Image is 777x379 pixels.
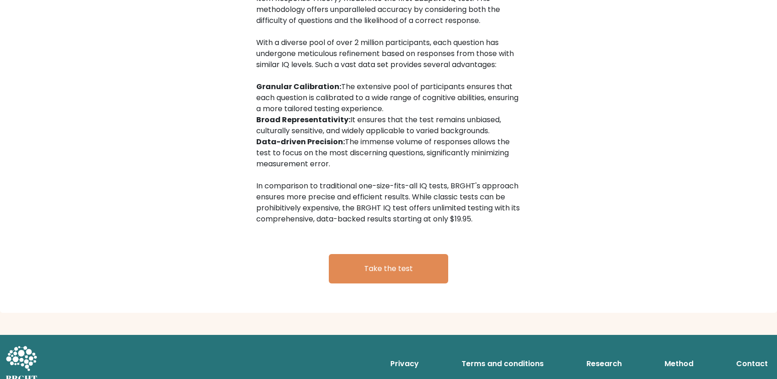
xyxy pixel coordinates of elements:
a: Take the test [329,254,448,283]
b: Broad Representativity: [256,114,350,125]
a: Contact [732,355,771,373]
a: Research [583,355,625,373]
a: Method [661,355,697,373]
a: Terms and conditions [458,355,547,373]
a: Privacy [387,355,422,373]
b: Data-driven Precision: [256,136,345,147]
b: Granular Calibration: [256,81,341,92]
